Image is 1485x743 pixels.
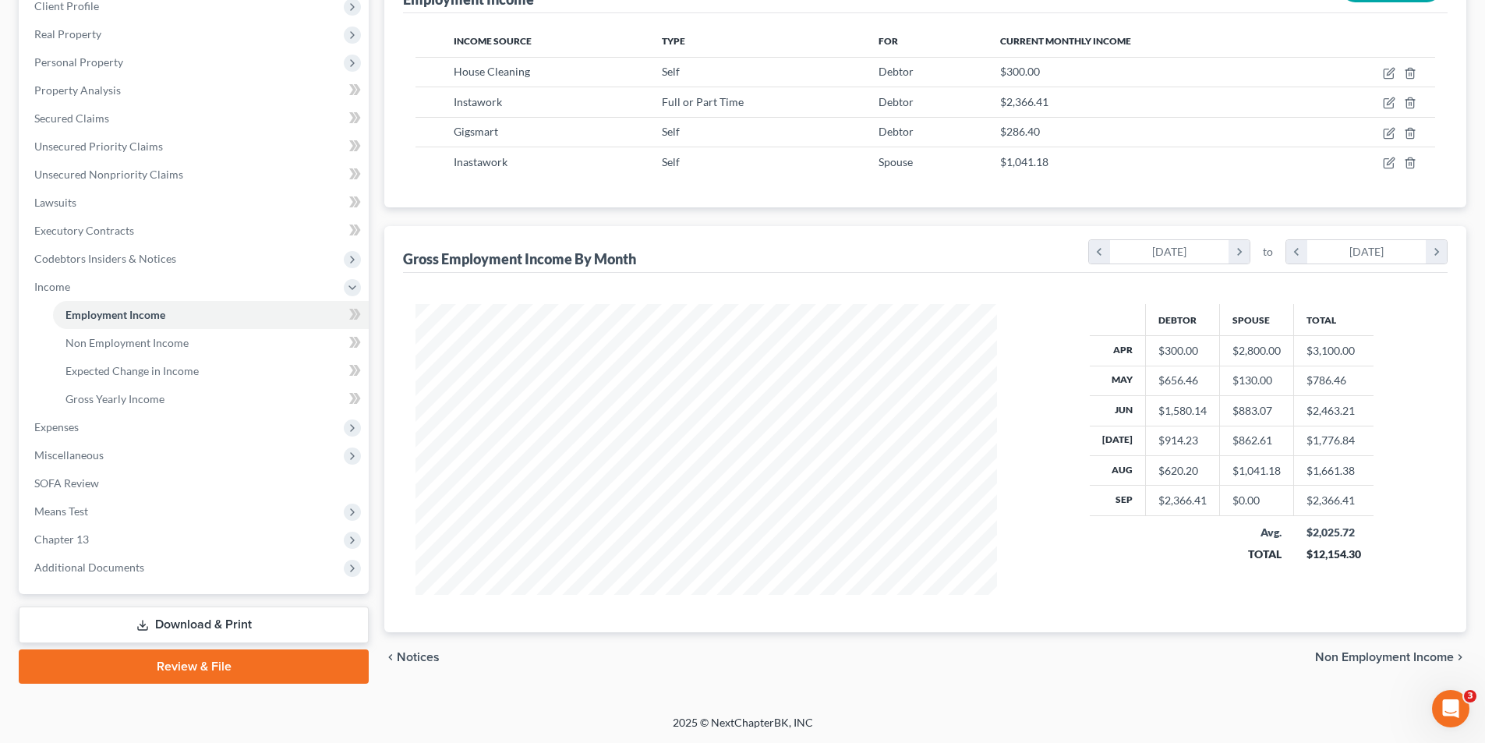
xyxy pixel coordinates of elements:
span: Miscellaneous [34,448,104,462]
div: Avg. [1232,525,1282,540]
th: May [1090,366,1146,395]
div: Gross Employment Income By Month [403,249,636,268]
i: chevron_right [1454,651,1466,663]
a: Expected Change in Income [53,357,369,385]
span: Non Employment Income [65,336,189,349]
span: Gross Yearly Income [65,392,164,405]
i: chevron_left [384,651,397,663]
span: Current Monthly Income [1000,35,1131,47]
a: Non Employment Income [53,329,369,357]
th: Total [1294,304,1374,335]
i: chevron_left [1286,240,1307,264]
div: TOTAL [1232,547,1282,562]
span: Full or Part Time [662,95,744,108]
div: $862.61 [1232,433,1281,448]
a: SOFA Review [22,469,369,497]
span: to [1263,244,1273,260]
div: $883.07 [1232,403,1281,419]
a: Review & File [19,649,369,684]
span: Income [34,280,70,293]
span: House Cleaning [454,65,530,78]
span: Chapter 13 [34,532,89,546]
span: Type [662,35,685,47]
td: $2,463.21 [1294,396,1374,426]
i: chevron_right [1229,240,1250,264]
span: 3 [1464,690,1476,702]
a: Property Analysis [22,76,369,104]
span: Expenses [34,420,79,433]
span: Notices [397,651,440,663]
span: Inastawork [454,155,507,168]
span: Personal Property [34,55,123,69]
a: Lawsuits [22,189,369,217]
th: Jun [1090,396,1146,426]
span: Means Test [34,504,88,518]
span: Unsecured Priority Claims [34,140,163,153]
div: $620.20 [1158,463,1207,479]
a: Download & Print [19,607,369,643]
span: Debtor [879,65,914,78]
div: $300.00 [1158,343,1207,359]
span: Gigsmart [454,125,498,138]
div: $914.23 [1158,433,1207,448]
span: Executory Contracts [34,224,134,237]
span: Self [662,65,680,78]
td: $3,100.00 [1294,336,1374,366]
span: $286.40 [1000,125,1040,138]
span: Debtor [879,95,914,108]
div: $1,041.18 [1232,463,1281,479]
span: Instawork [454,95,502,108]
a: Employment Income [53,301,369,329]
a: Unsecured Priority Claims [22,133,369,161]
div: [DATE] [1110,240,1229,264]
th: Sep [1090,486,1146,515]
div: $2,366.41 [1158,493,1207,508]
span: Unsecured Nonpriority Claims [34,168,183,181]
span: Real Property [34,27,101,41]
div: $1,580.14 [1158,403,1207,419]
i: chevron_left [1089,240,1110,264]
div: $2,025.72 [1306,525,1361,540]
span: Non Employment Income [1315,651,1454,663]
a: Unsecured Nonpriority Claims [22,161,369,189]
span: Employment Income [65,308,165,321]
a: Secured Claims [22,104,369,133]
span: $1,041.18 [1000,155,1048,168]
th: Apr [1090,336,1146,366]
td: $2,366.41 [1294,486,1374,515]
span: Expected Change in Income [65,364,199,377]
button: Non Employment Income chevron_right [1315,651,1466,663]
iframe: Intercom live chat [1432,690,1469,727]
span: $300.00 [1000,65,1040,78]
div: $2,800.00 [1232,343,1281,359]
td: $786.46 [1294,366,1374,395]
a: Executory Contracts [22,217,369,245]
span: $2,366.41 [1000,95,1048,108]
a: Gross Yearly Income [53,385,369,413]
span: Secured Claims [34,111,109,125]
i: chevron_right [1426,240,1447,264]
div: [DATE] [1307,240,1427,264]
span: SOFA Review [34,476,99,490]
td: $1,661.38 [1294,456,1374,486]
td: $1,776.84 [1294,426,1374,455]
button: chevron_left Notices [384,651,440,663]
span: Spouse [879,155,913,168]
span: Codebtors Insiders & Notices [34,252,176,265]
span: Debtor [879,125,914,138]
div: $656.46 [1158,373,1207,388]
th: Spouse [1220,304,1294,335]
span: Property Analysis [34,83,121,97]
span: Self [662,125,680,138]
div: $12,154.30 [1306,547,1361,562]
span: Additional Documents [34,561,144,574]
span: Lawsuits [34,196,76,209]
th: Debtor [1146,304,1220,335]
th: Aug [1090,456,1146,486]
span: Income Source [454,35,532,47]
div: 2025 © NextChapterBK, INC [299,715,1187,743]
span: Self [662,155,680,168]
div: $130.00 [1232,373,1281,388]
th: [DATE] [1090,426,1146,455]
div: $0.00 [1232,493,1281,508]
